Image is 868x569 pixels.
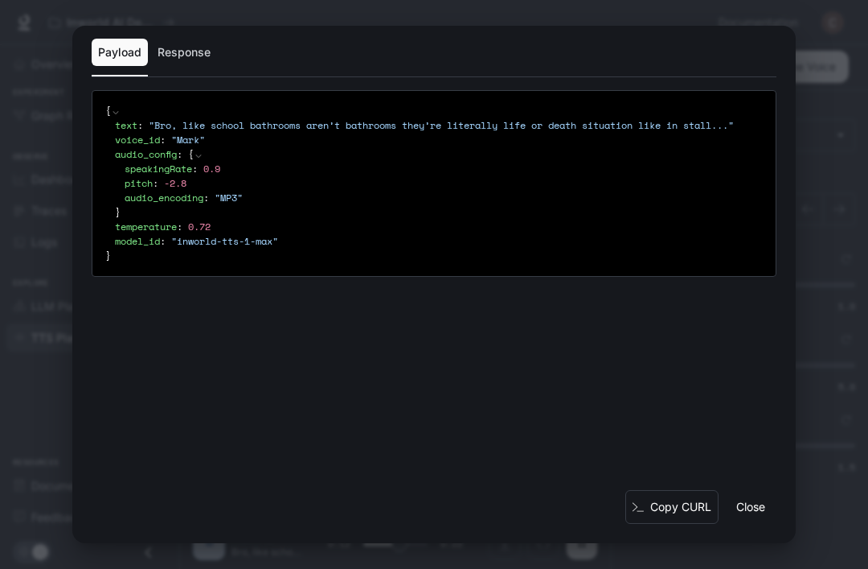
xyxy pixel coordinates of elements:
span: speakingRate [125,162,192,175]
span: " inworld-tts-1-max " [171,234,278,248]
div: : [115,133,763,147]
span: model_id [115,234,160,248]
button: Copy CURL [625,490,719,525]
span: audio_config [115,147,177,161]
div: : [115,220,763,234]
span: { [188,147,194,161]
span: } [105,249,111,262]
button: Payload [92,39,148,66]
span: } [115,205,121,219]
span: 0.72 [188,220,211,233]
div: : [125,176,763,191]
div: : [125,162,763,176]
span: -2.8 [164,176,186,190]
span: pitch [125,176,153,190]
div: : [115,147,763,220]
span: text [115,118,137,132]
div: : [125,191,763,205]
div: : [115,234,763,249]
span: " Mark " [171,133,205,146]
span: temperature [115,220,177,233]
span: { [105,104,111,118]
button: Response [151,39,217,66]
button: Close [725,491,776,523]
div: : [115,118,763,133]
span: audio_encoding [125,191,203,204]
span: " Bro, like school bathrooms aren’t bathrooms they’re literally life or death situation like in s... [149,118,734,132]
span: " MP3 " [215,191,243,204]
span: voice_id [115,133,160,146]
span: 0.9 [203,162,220,175]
